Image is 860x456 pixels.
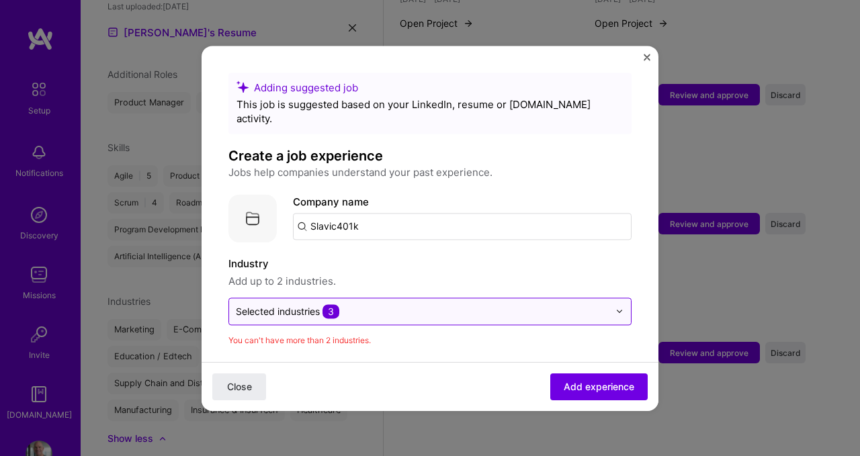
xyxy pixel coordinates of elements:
[228,256,632,272] label: Industry
[228,147,632,165] h4: Create a job experience
[212,373,266,400] button: Close
[615,307,623,315] img: drop icon
[227,379,252,393] span: Close
[644,54,650,68] button: Close
[228,194,277,242] img: Company logo
[228,273,632,289] span: Add up to 2 industries.
[550,373,648,400] button: Add experience
[236,97,623,126] div: This job is suggested based on your LinkedIn, resume or [DOMAIN_NAME] activity.
[564,379,634,393] span: Add experience
[236,81,249,93] i: icon SuggestedTeams
[293,195,369,208] label: Company name
[228,335,371,345] span: You can't have more than 2 industries.
[236,81,623,95] div: Adding suggested job
[228,165,632,181] p: Jobs help companies understand your past experience.
[322,304,339,318] span: 3
[236,304,339,318] div: Selected industries
[293,213,632,240] input: Search for a company...
[228,361,632,377] label: Your title and specialization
